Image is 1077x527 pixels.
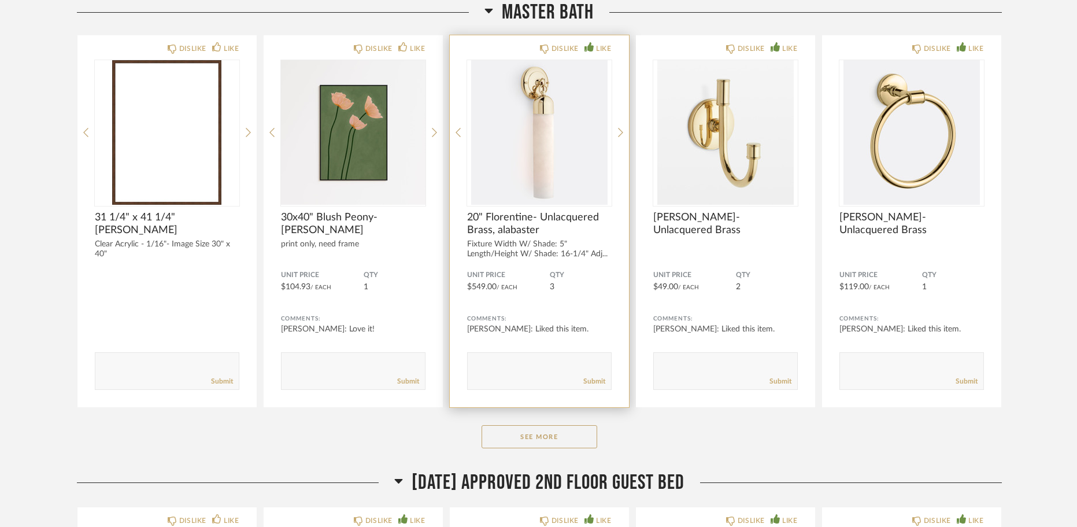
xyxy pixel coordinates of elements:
[467,283,497,291] span: $549.00
[839,323,984,335] div: [PERSON_NAME]: Liked this item.
[678,285,699,290] span: / Each
[552,515,579,526] div: DISLIKE
[281,323,425,335] div: [PERSON_NAME]: Love it!
[596,43,611,54] div: LIKE
[281,283,310,291] span: $104.93
[467,313,612,325] div: Comments:
[839,60,984,205] img: undefined
[736,283,741,291] span: 2
[211,377,233,386] a: Submit
[782,43,797,54] div: LIKE
[467,323,612,335] div: [PERSON_NAME]: Liked this item.
[839,271,922,280] span: Unit Price
[653,323,798,335] div: [PERSON_NAME]: Liked this item.
[179,43,206,54] div: DISLIKE
[968,43,983,54] div: LIKE
[550,283,554,291] span: 3
[364,271,425,280] span: QTY
[736,271,798,280] span: QTY
[653,271,736,280] span: Unit Price
[179,515,206,526] div: DISLIKE
[497,285,517,290] span: / Each
[653,211,798,237] span: [PERSON_NAME]- Unlacquered Brass
[769,377,791,386] a: Submit
[397,377,419,386] a: Submit
[95,60,239,205] img: undefined
[224,515,239,526] div: LIKE
[467,271,550,280] span: Unit Price
[467,60,612,205] img: undefined
[281,239,425,249] div: print only, need frame
[224,43,239,54] div: LIKE
[410,515,425,526] div: LIKE
[552,43,579,54] div: DISLIKE
[922,283,927,291] span: 1
[782,515,797,526] div: LIKE
[839,283,869,291] span: $119.00
[281,271,364,280] span: Unit Price
[310,285,331,290] span: / Each
[412,470,684,495] span: [DATE] Approved 2nd floor Guest Bed
[956,377,978,386] a: Submit
[653,313,798,325] div: Comments:
[550,271,612,280] span: QTY
[281,211,425,237] span: 30x40" Blush Peony- [PERSON_NAME]
[95,239,239,259] div: Clear Acrylic - 1/16"- Image Size 30" x 40"
[364,283,368,291] span: 1
[924,43,951,54] div: DISLIKE
[653,283,678,291] span: $49.00
[839,313,984,325] div: Comments:
[968,515,983,526] div: LIKE
[281,313,425,325] div: Comments:
[653,60,798,205] img: undefined
[365,515,393,526] div: DISLIKE
[365,43,393,54] div: DISLIKE
[596,515,611,526] div: LIKE
[583,377,605,386] a: Submit
[95,211,239,237] span: 31 1/4" x 41 1/4" [PERSON_NAME]
[738,515,765,526] div: DISLIKE
[922,271,984,280] span: QTY
[482,425,597,448] button: See More
[924,515,951,526] div: DISLIKE
[410,43,425,54] div: LIKE
[467,211,612,237] span: 20" Florentine- Unlacquered Brass, alabaster
[839,211,984,237] span: [PERSON_NAME]- Unlacquered Brass
[738,43,765,54] div: DISLIKE
[467,239,612,259] div: Fixture Width W/ Shade: 5" Length/Height W/ Shade: 16-1/4" Adj...
[869,285,890,290] span: / Each
[281,60,425,205] img: undefined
